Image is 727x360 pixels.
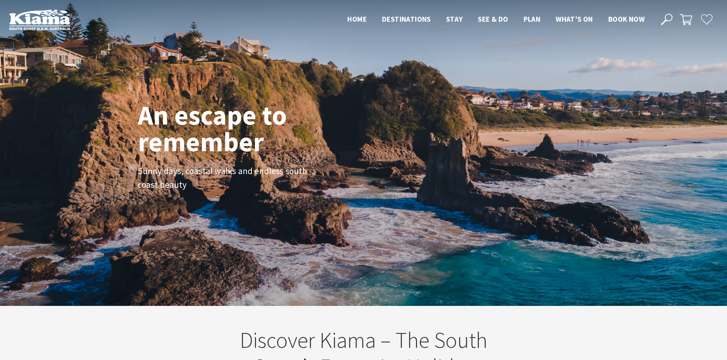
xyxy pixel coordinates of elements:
h1: An escape to remember [138,102,348,155]
span: See & Do [478,14,508,24]
p: Sunny days, coastal walks and endless south coast beauty [138,164,309,192]
span: Home [347,14,367,24]
span: Plan [524,14,541,24]
span: Stay [446,14,463,24]
span: Destinations [382,14,431,24]
span: What’s On [556,14,593,24]
img: Kiama Logo [9,9,70,30]
nav: Main Menu [340,13,652,26]
span: Book now [608,14,645,24]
